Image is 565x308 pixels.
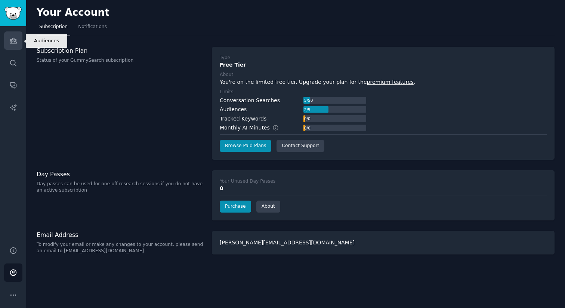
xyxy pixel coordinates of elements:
[220,89,234,95] div: Limits
[37,170,204,178] h3: Day Passes
[37,241,204,254] p: To modify your email or make any changes to your account, please send an email to [EMAIL_ADDRESS]...
[212,231,555,254] div: [PERSON_NAME][EMAIL_ADDRESS][DOMAIN_NAME]
[220,61,547,69] div: Free Tier
[220,97,280,104] div: Conversation Searches
[220,178,275,185] div: Your Unused Day Passes
[367,79,414,85] a: premium features
[220,140,271,152] a: Browse Paid Plans
[220,201,251,213] a: Purchase
[220,78,547,86] div: You're on the limited free tier. Upgrade your plan for the .
[220,115,266,123] div: Tracked Keywords
[39,24,68,30] span: Subscription
[220,55,230,61] div: Type
[303,125,311,131] div: 0 / 0
[256,201,280,213] a: About
[220,185,547,192] div: 0
[277,140,324,152] a: Contact Support
[37,231,204,239] h3: Email Address
[37,181,204,194] p: Day passes can be used for one-off research sessions if you do not have an active subscription
[303,106,311,113] div: 2 / 5
[78,24,107,30] span: Notifications
[303,97,314,104] div: 5 / 50
[220,106,247,113] div: Audiences
[37,47,204,55] h3: Subscription Plan
[37,7,109,19] h2: Your Account
[303,115,311,122] div: 0 / 0
[4,7,22,20] img: GummySearch logo
[220,71,233,78] div: About
[37,21,70,36] a: Subscription
[75,21,109,36] a: Notifications
[220,124,287,132] div: Monthly AI Minutes
[37,57,204,64] p: Status of your GummySearch subscription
